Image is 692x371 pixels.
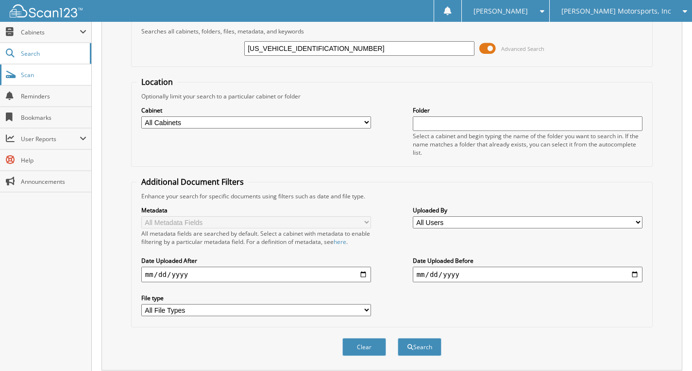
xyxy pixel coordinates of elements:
span: Advanced Search [501,45,544,52]
span: Reminders [21,92,86,100]
label: Date Uploaded Before [413,257,643,265]
label: Date Uploaded After [141,257,371,265]
div: Searches all cabinets, folders, files, metadata, and keywords [136,27,647,35]
button: Search [398,338,441,356]
span: User Reports [21,135,80,143]
iframe: Chat Widget [643,324,692,371]
div: Optionally limit your search to a particular cabinet or folder [136,92,647,100]
span: Announcements [21,177,86,186]
div: All metadata fields are searched by default. Select a cabinet with metadata to enable filtering b... [141,229,371,246]
label: Metadata [141,206,371,214]
a: here [334,238,346,246]
span: Cabinets [21,28,80,36]
div: Select a cabinet and begin typing the name of the folder you want to search in. If the name match... [413,132,643,157]
label: Folder [413,106,643,114]
input: end [413,267,643,282]
label: Cabinet [141,106,371,114]
legend: Additional Document Filters [136,177,249,187]
span: Search [21,49,85,58]
span: Bookmarks [21,113,86,122]
label: Uploaded By [413,206,643,214]
span: [PERSON_NAME] [473,8,528,14]
legend: Location [136,77,178,87]
img: scan123-logo-white.svg [10,4,83,17]
div: Enhance your search for specific documents using filters such as date and file type. [136,192,647,200]
input: start [141,267,371,282]
label: File type [141,294,371,302]
span: Scan [21,71,86,79]
button: Clear [342,338,386,356]
span: Help [21,156,86,164]
span: [PERSON_NAME] Motorsports, Inc [561,8,671,14]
